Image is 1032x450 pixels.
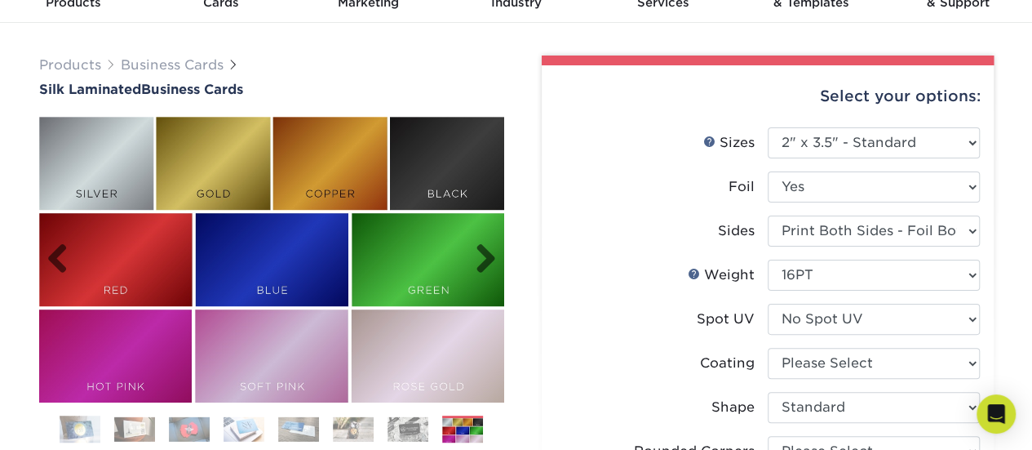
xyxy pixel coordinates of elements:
[442,418,483,443] img: Business Cards 08
[39,117,504,403] img: Silk Laminated 08
[718,221,755,241] div: Sides
[114,417,155,442] img: Business Cards 02
[703,133,755,153] div: Sizes
[39,82,504,97] h1: Business Cards
[711,398,755,417] div: Shape
[39,57,101,73] a: Products
[729,177,755,197] div: Foil
[700,354,755,373] div: Coating
[977,394,1016,434] div: Open Intercom Messenger
[278,417,319,442] img: Business Cards 05
[333,417,374,442] img: Business Cards 06
[39,82,504,97] a: Silk LaminatedBusiness Cards
[39,82,141,97] span: Silk Laminated
[688,265,755,285] div: Weight
[121,57,224,73] a: Business Cards
[169,417,210,442] img: Business Cards 03
[697,310,755,329] div: Spot UV
[388,417,428,442] img: Business Cards 07
[224,417,264,442] img: Business Cards 04
[555,65,981,127] div: Select your options:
